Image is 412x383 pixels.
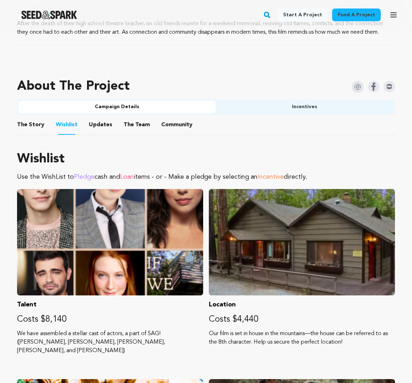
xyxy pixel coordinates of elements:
a: Start a project [277,9,328,21]
h1: About The Project [17,79,130,94]
p: Costs $8,140 [17,314,203,325]
span: Loan [120,174,134,180]
img: Seed&Spark IMDB Icon [384,81,395,92]
img: Seed&Spark Facebook Icon [368,81,379,92]
span: Community [161,121,193,129]
h1: Wishlist [17,152,395,166]
span: Pledge [74,174,94,180]
button: Incentives [216,101,394,113]
span: The [124,121,134,129]
a: Fund a project [332,9,381,21]
span: The [17,121,27,129]
img: Seed&Spark Instagram Icon [352,81,364,93]
p: We have assembled a stellar cast of actors, a part of SAG! ([PERSON_NAME], [PERSON_NAME], [PERSON... [17,329,203,355]
span: Incentive [257,174,284,180]
p: Our film is set in house in the mountains—the house can be referred to as the 8th character. Help... [209,329,395,346]
p: Talent [17,300,203,310]
span: Updates [89,121,112,129]
p: Location [209,300,395,310]
p: Costs $4,440 [209,314,395,325]
img: Seed&Spark Logo Dark Mode [21,11,77,19]
p: Use the WishList to cash and items - or - Make a pledge by selecting an directly. [17,172,395,182]
span: Story [17,121,44,129]
span: Team [124,121,150,129]
span: Wishlist [56,121,77,129]
a: Seed&Spark Homepage [21,11,77,19]
button: Campaign Details [18,101,216,113]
